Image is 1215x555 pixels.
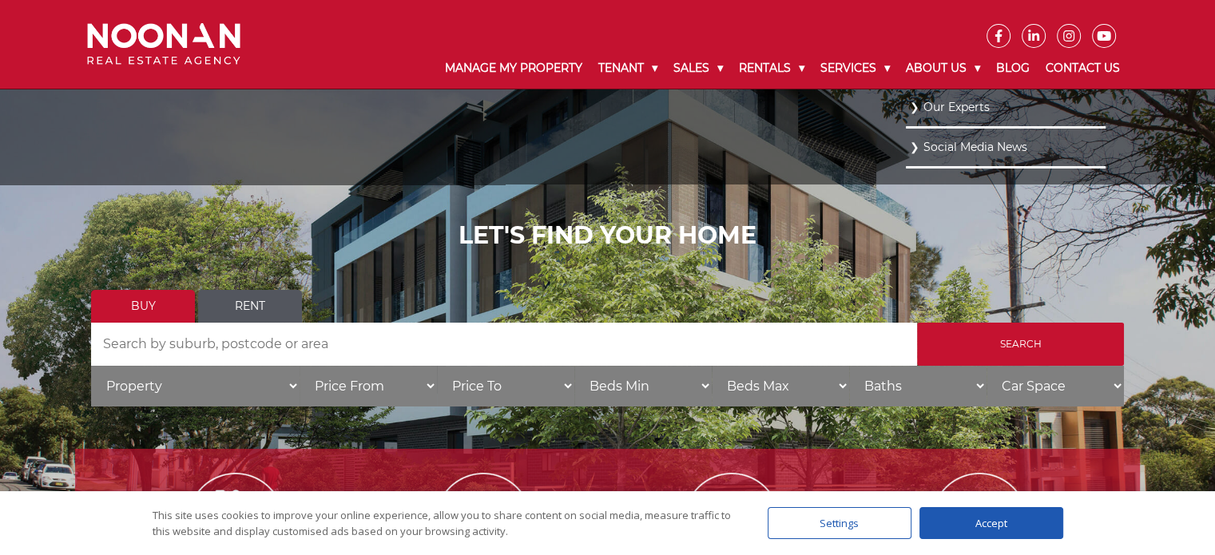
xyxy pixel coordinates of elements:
[917,323,1124,366] input: Search
[1038,48,1128,89] a: Contact Us
[198,290,302,323] a: Rent
[153,507,736,539] div: This site uses cookies to improve your online experience, allow you to share content on social me...
[919,507,1063,539] div: Accept
[731,48,812,89] a: Rentals
[91,323,917,366] input: Search by suburb, postcode or area
[665,48,731,89] a: Sales
[812,48,898,89] a: Services
[87,23,240,65] img: Noonan Real Estate Agency
[898,48,988,89] a: About Us
[988,48,1038,89] a: Blog
[910,137,1102,158] a: Social Media News
[910,97,1102,118] a: Our Experts
[91,290,195,323] a: Buy
[91,221,1124,250] h1: LET'S FIND YOUR HOME
[590,48,665,89] a: Tenant
[437,48,590,89] a: Manage My Property
[768,507,911,539] div: Settings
